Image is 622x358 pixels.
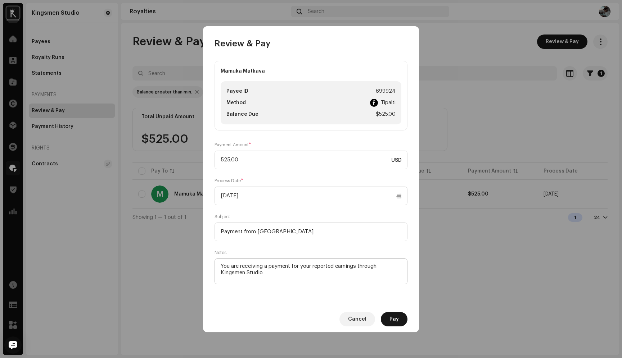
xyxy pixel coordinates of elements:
[4,336,22,354] div: Open Intercom Messenger
[339,312,375,326] button: Cancel
[381,98,396,107] div: Tipalti
[203,26,419,49] div: Review & Pay
[215,250,226,256] label: Notes
[226,87,248,96] div: Payee ID
[376,110,396,119] div: $525.00
[391,157,402,163] span: USD
[215,178,243,184] label: Process Date
[376,87,396,96] div: 699924
[389,312,399,326] span: Pay
[215,142,251,148] label: Payment Amount
[226,98,246,107] div: Method
[381,312,407,326] button: Pay
[348,312,366,326] span: Cancel
[215,214,230,220] label: Subject
[226,110,258,119] div: Balance Due
[221,61,401,81] div: Mamuka Matkava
